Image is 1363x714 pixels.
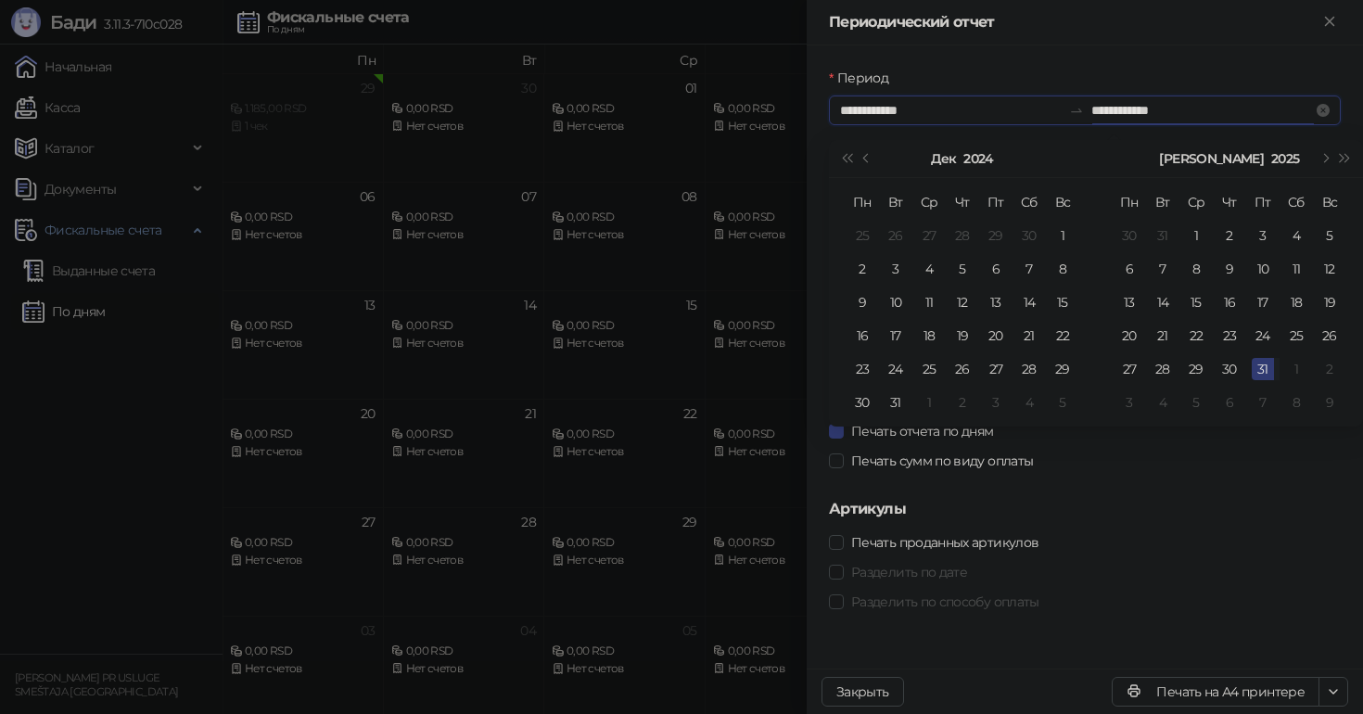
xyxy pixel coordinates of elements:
div: 1 [918,391,940,414]
td: 2025-01-15 [1179,286,1213,319]
th: Сб [1280,185,1313,219]
div: 29 [1051,358,1074,380]
td: 2025-01-24 [1246,319,1280,352]
div: 19 [1318,291,1341,313]
span: close-circle [1317,104,1330,117]
td: 2025-01-03 [979,386,1013,419]
td: 2025-01-19 [1313,286,1346,319]
th: Вт [879,185,912,219]
div: 27 [1118,358,1140,380]
div: 13 [985,291,1007,313]
div: 30 [1218,358,1241,380]
div: 30 [851,391,873,414]
span: Разделить по дате [844,562,974,582]
div: 8 [1185,258,1207,280]
div: 7 [1152,258,1174,280]
td: 2024-12-07 [1013,252,1046,286]
div: 6 [1218,391,1241,414]
button: Предыдущий год (Control + left) [836,140,857,177]
td: 2025-01-28 [1146,352,1179,386]
button: Предыдущий месяц (PageUp) [857,140,877,177]
div: 29 [1185,358,1207,380]
button: Закрыть [1318,11,1341,33]
td: 2025-01-05 [1046,386,1079,419]
td: 2024-12-02 [846,252,879,286]
span: Разделить по способу оплаты [844,592,1047,612]
td: 2025-02-05 [1179,386,1213,419]
td: 2025-01-31 [1246,352,1280,386]
td: 2024-11-30 [1013,219,1046,252]
div: 3 [1252,224,1274,247]
div: 8 [1285,391,1307,414]
div: 31 [1252,358,1274,380]
td: 2025-01-02 [1213,219,1246,252]
td: 2025-01-05 [1313,219,1346,252]
div: 20 [985,325,1007,347]
div: 21 [1018,325,1040,347]
div: 14 [1018,291,1040,313]
div: 10 [885,291,907,313]
div: 17 [1252,291,1274,313]
div: 8 [1051,258,1074,280]
div: 25 [851,224,873,247]
div: 7 [1018,258,1040,280]
td: 2024-11-28 [946,219,979,252]
th: Чт [946,185,979,219]
div: 26 [1318,325,1341,347]
div: 14 [1152,291,1174,313]
th: Пн [846,185,879,219]
div: 5 [1051,391,1074,414]
td: 2025-01-13 [1113,286,1146,319]
th: Вс [1046,185,1079,219]
td: 2024-12-25 [912,352,946,386]
td: 2024-12-14 [1013,286,1046,319]
div: 11 [918,291,940,313]
td: 2024-12-24 [879,352,912,386]
td: 2024-11-27 [912,219,946,252]
div: 19 [951,325,974,347]
td: 2024-12-30 [846,386,879,419]
div: 23 [851,358,873,380]
td: 2025-01-30 [1213,352,1246,386]
div: 4 [1152,391,1174,414]
div: 30 [1118,224,1140,247]
td: 2024-12-10 [879,286,912,319]
span: Печать проданных артикулов [844,532,1046,553]
div: 17 [885,325,907,347]
td: 2024-12-22 [1046,319,1079,352]
div: 31 [1152,224,1174,247]
td: 2024-12-05 [946,252,979,286]
div: 4 [1018,391,1040,414]
td: 2024-11-26 [879,219,912,252]
td: 2025-01-23 [1213,319,1246,352]
td: 2025-01-25 [1280,319,1313,352]
div: 21 [1152,325,1174,347]
td: 2025-02-02 [1313,352,1346,386]
div: 1 [1285,358,1307,380]
td: 2024-12-09 [846,286,879,319]
button: Выбрать год [1271,140,1299,177]
td: 2024-12-31 [1146,219,1179,252]
div: 7 [1252,391,1274,414]
div: 6 [985,258,1007,280]
span: Печать отчета по дням [844,421,1001,441]
div: 3 [885,258,907,280]
div: 27 [985,358,1007,380]
td: 2025-01-02 [946,386,979,419]
button: Печать на А4 принтере [1112,677,1319,707]
td: 2025-02-08 [1280,386,1313,419]
h5: Артикулы [829,498,1341,520]
td: 2025-01-17 [1246,286,1280,319]
td: 2024-12-21 [1013,319,1046,352]
div: 1 [1051,224,1074,247]
div: 15 [1051,291,1074,313]
div: 4 [918,258,940,280]
td: 2024-12-06 [979,252,1013,286]
div: 9 [1318,391,1341,414]
div: 16 [851,325,873,347]
td: 2025-02-04 [1146,386,1179,419]
div: 6 [1118,258,1140,280]
td: 2024-12-17 [879,319,912,352]
div: 10 [1252,258,1274,280]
